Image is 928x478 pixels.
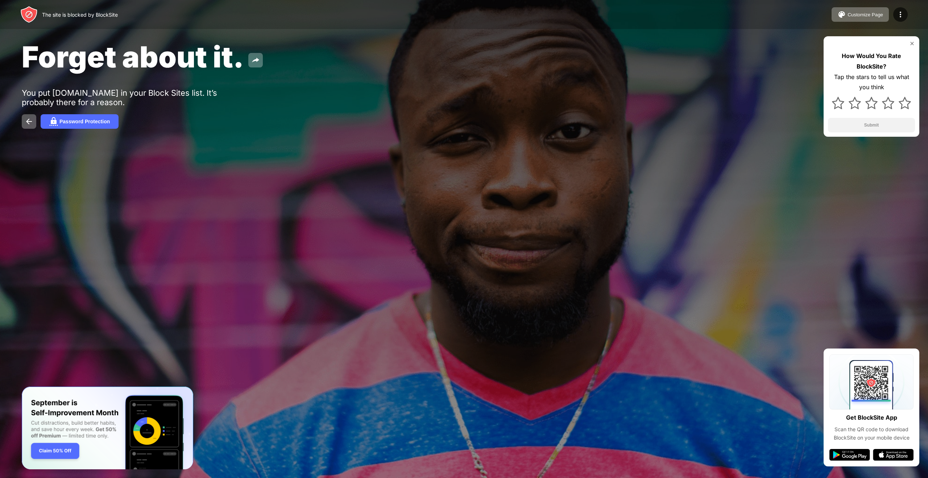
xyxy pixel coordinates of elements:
iframe: Banner [22,387,193,470]
img: qrcode.svg [829,354,913,409]
span: Forget about it. [22,39,244,74]
img: app-store.svg [873,449,913,461]
img: menu-icon.svg [896,10,905,19]
div: Get BlockSite App [846,412,897,423]
button: Submit [828,118,915,132]
div: The site is blocked by BlockSite [42,12,118,18]
img: back.svg [25,117,33,126]
img: star.svg [865,97,878,109]
div: You put [DOMAIN_NAME] in your Block Sites list. It’s probably there for a reason. [22,88,246,107]
div: Scan the QR code to download BlockSite on your mobile device [829,425,913,442]
div: How Would You Rate BlockSite? [828,51,915,72]
img: star.svg [849,97,861,109]
button: Password Protection [41,114,119,129]
img: password.svg [49,117,58,126]
img: rate-us-close.svg [909,41,915,46]
img: star.svg [899,97,911,109]
img: header-logo.svg [20,6,38,23]
img: google-play.svg [829,449,870,461]
img: pallet.svg [837,10,846,19]
div: Customize Page [848,12,883,17]
img: star.svg [882,97,894,109]
div: Tap the stars to tell us what you think [828,72,915,93]
img: share.svg [251,56,260,65]
div: Password Protection [59,119,110,124]
img: star.svg [832,97,844,109]
button: Customize Page [832,7,889,22]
